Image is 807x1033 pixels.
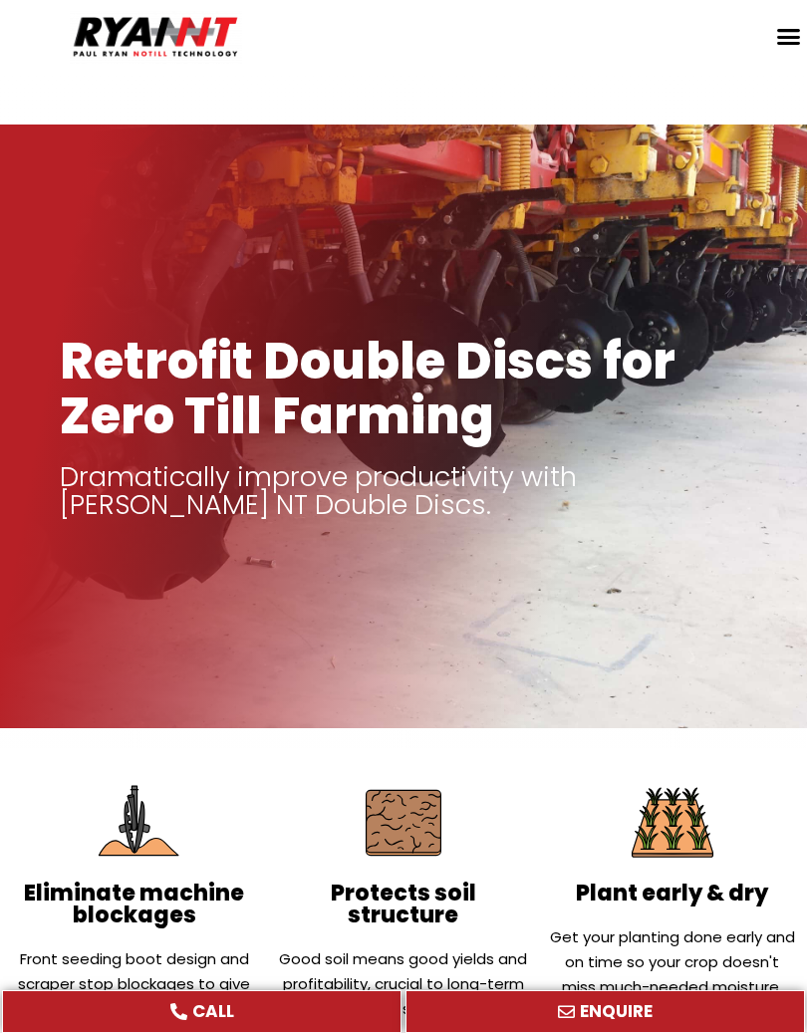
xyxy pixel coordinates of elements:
[548,883,797,904] h2: Plant early & dry
[85,773,184,873] img: Eliminate Machine Blockages
[548,924,797,999] p: Get your planting done early and on time so your crop doesn't miss much-needed moisture.
[580,1003,653,1020] span: ENQUIRE
[192,1003,234,1020] span: CALL
[279,883,528,926] h2: Protects soil structure
[10,883,259,926] h2: Eliminate machine blockages
[279,946,528,1021] p: Good soil means good yields and profitability, crucial to long-term farming success.
[405,990,805,1033] a: ENQUIRE
[60,334,747,443] h1: Retrofit Double Discs for Zero Till Farming
[2,990,402,1033] a: CALL
[10,946,259,1021] p: Front seeding boot design and scraper stop blockages to give perfect seed placement.
[354,773,453,873] img: Protect soil structure
[623,773,722,873] img: Plant Early & Dry
[60,463,747,519] p: Dramatically improve productivity with [PERSON_NAME] NT Double Discs.
[70,10,242,64] img: Ryan NT logo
